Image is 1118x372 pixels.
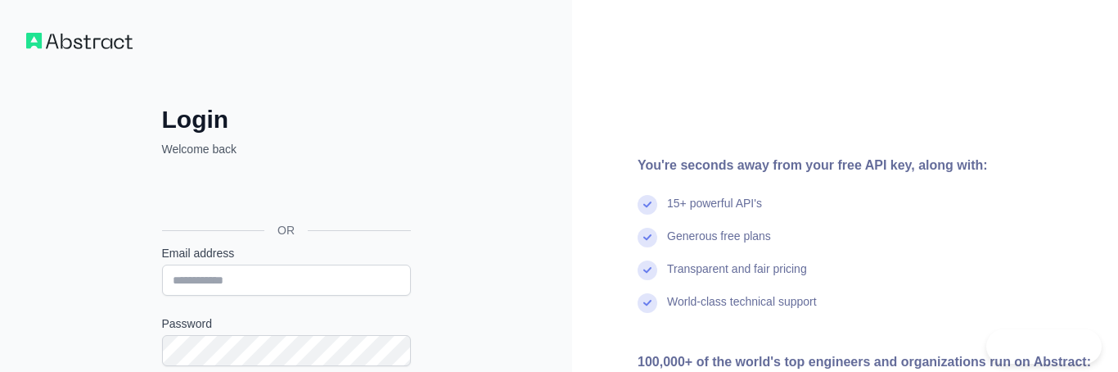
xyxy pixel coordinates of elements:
label: Password [162,315,411,332]
img: check mark [638,261,657,280]
div: 15+ powerful API's [667,195,762,228]
img: check mark [638,228,657,247]
div: You're seconds away from your free API key, along with: [638,156,1092,175]
img: check mark [638,195,657,215]
span: OR [264,222,308,238]
iframe: Toggle Customer Support [986,329,1102,364]
div: Sign in with Google. Opens in new tab [162,175,408,211]
div: World-class technical support [667,293,817,326]
iframe: Sign in with Google Button [154,175,416,211]
img: check mark [638,293,657,313]
div: Transparent and fair pricing [667,261,807,293]
div: Generous free plans [667,228,771,261]
div: 100,000+ of the world's top engineers and organizations run on Abstract: [638,352,1092,372]
img: Workflow [26,33,133,49]
h2: Login [162,105,411,134]
p: Welcome back [162,141,411,157]
label: Email address [162,245,411,261]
